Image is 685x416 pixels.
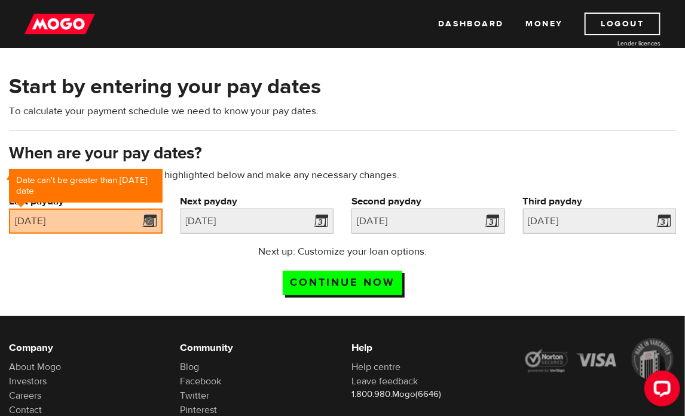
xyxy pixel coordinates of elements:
[181,375,222,387] a: Facebook
[438,13,504,35] a: Dashboard
[525,13,563,35] a: Money
[9,168,676,182] p: Oops! Please review the areas highlighted below and make any necessary changes.
[351,194,505,209] label: Second payday
[351,361,400,373] a: Help centre
[9,404,42,416] a: Contact
[9,341,163,355] h6: Company
[9,169,163,203] div: Date can't be greater than [DATE] date
[351,375,418,387] a: Leave feedback
[181,361,200,373] a: Blog
[9,144,676,163] h3: When are your pay dates?
[585,13,660,35] a: Logout
[9,361,61,373] a: About Mogo
[523,194,677,209] label: Third payday
[25,13,95,35] img: mogo_logo-11ee424be714fa7cbb0f0f49df9e16ec.png
[237,244,448,259] p: Next up: Customize your loan options.
[181,194,334,209] label: Next payday
[9,375,47,387] a: Investors
[283,271,402,295] input: Continue now
[635,366,685,416] iframe: LiveChat chat widget
[571,39,660,48] a: Lender licences
[523,338,677,380] img: legal-icons-92a2ffecb4d32d839781d1b4e4802d7b.png
[351,341,505,355] h6: Help
[9,74,676,99] h2: Start by entering your pay dates
[181,341,334,355] h6: Community
[9,390,41,402] a: Careers
[181,390,210,402] a: Twitter
[9,104,676,118] p: To calculate your payment schedule we need to know your pay dates.
[181,404,218,416] a: Pinterest
[351,389,505,400] p: 1.800.980.Mogo(6646)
